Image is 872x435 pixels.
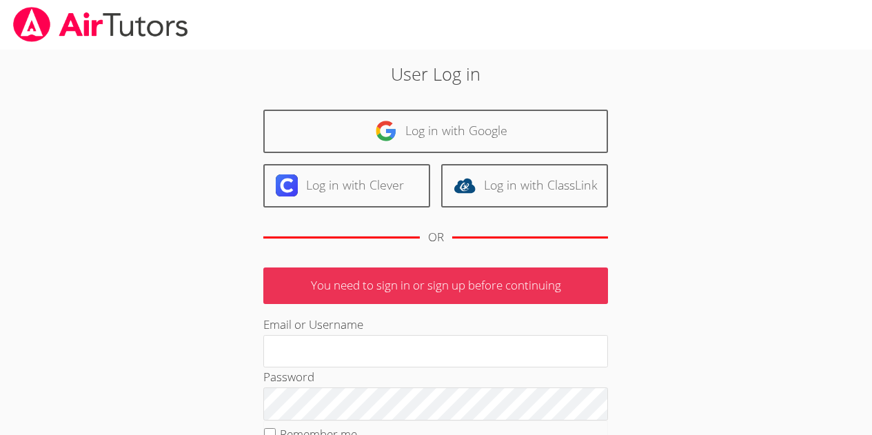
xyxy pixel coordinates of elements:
p: You need to sign in or sign up before continuing [263,267,608,304]
img: classlink-logo-d6bb404cc1216ec64c9a2012d9dc4662098be43eaf13dc465df04b49fa7ab582.svg [454,174,476,196]
label: Password [263,369,314,385]
a: Log in with Clever [263,164,430,208]
div: OR [428,227,444,247]
img: google-logo-50288ca7cdecda66e5e0955fdab243c47b7ad437acaf1139b6f446037453330a.svg [375,120,397,142]
label: Email or Username [263,316,363,332]
h2: User Log in [201,61,671,87]
img: airtutors_banner-c4298cdbf04f3fff15de1276eac7730deb9818008684d7c2e4769d2f7ddbe033.png [12,7,190,42]
img: clever-logo-6eab21bc6e7a338710f1a6ff85c0baf02591cd810cc4098c63d3a4b26e2feb20.svg [276,174,298,196]
a: Log in with Google [263,110,608,153]
a: Log in with ClassLink [441,164,608,208]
